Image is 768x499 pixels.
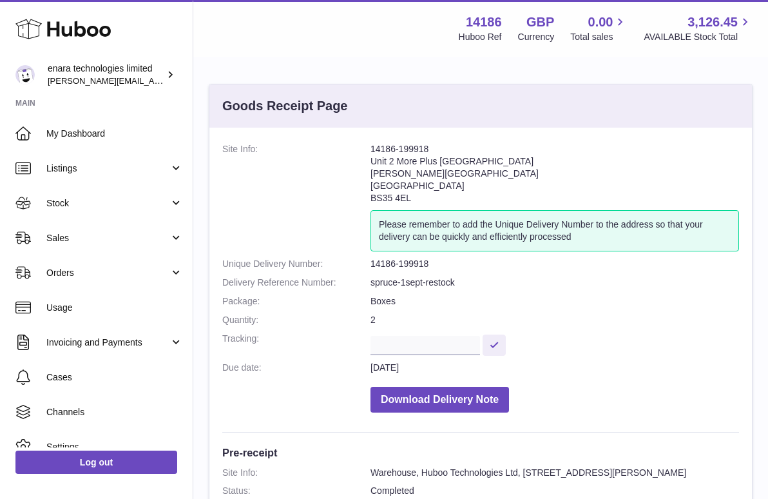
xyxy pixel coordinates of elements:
dd: spruce-1sept-restock [370,277,739,289]
dt: Unique Delivery Number: [222,258,370,270]
strong: 14186 [466,14,502,31]
dt: Delivery Reference Number: [222,277,370,289]
strong: GBP [526,14,554,31]
dd: 2 [370,314,739,326]
dt: Site Info: [222,467,370,479]
span: Settings [46,441,183,453]
a: 3,126.45 AVAILABLE Stock Total [644,14,753,43]
span: Total sales [570,31,628,43]
span: Invoicing and Payments [46,337,169,349]
h3: Pre-receipt [222,445,739,460]
button: Download Delivery Note [370,387,509,413]
dt: Package: [222,295,370,308]
dd: [DATE] [370,362,739,374]
dt: Site Info: [222,143,370,251]
span: 3,126.45 [687,14,738,31]
span: 0.00 [588,14,613,31]
div: Please remember to add the Unique Delivery Number to the address so that your delivery can be qui... [370,210,739,251]
dd: Warehouse, Huboo Technologies Ltd, [STREET_ADDRESS][PERSON_NAME] [370,467,739,479]
div: Huboo Ref [459,31,502,43]
span: Orders [46,267,169,279]
div: enara technologies limited [48,63,164,87]
dt: Tracking: [222,333,370,355]
span: Sales [46,232,169,244]
dd: 14186-199918 [370,258,739,270]
dt: Due date: [222,362,370,374]
span: My Dashboard [46,128,183,140]
a: Log out [15,451,177,474]
dd: Completed [370,485,739,497]
span: Usage [46,302,183,314]
dt: Quantity: [222,314,370,326]
dd: Boxes [370,295,739,308]
img: Dee@enara.co [15,65,35,84]
div: Currency [518,31,555,43]
dt: Status: [222,485,370,497]
a: 0.00 Total sales [570,14,628,43]
span: Stock [46,197,169,210]
span: Channels [46,406,183,418]
span: AVAILABLE Stock Total [644,31,753,43]
span: Listings [46,162,169,175]
h3: Goods Receipt Page [222,97,348,115]
span: [PERSON_NAME][EMAIL_ADDRESS][DOMAIN_NAME] [48,75,258,86]
address: 14186-199918 Unit 2 More Plus [GEOGRAPHIC_DATA] [PERSON_NAME][GEOGRAPHIC_DATA] [GEOGRAPHIC_DATA] ... [370,143,739,210]
span: Cases [46,371,183,384]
